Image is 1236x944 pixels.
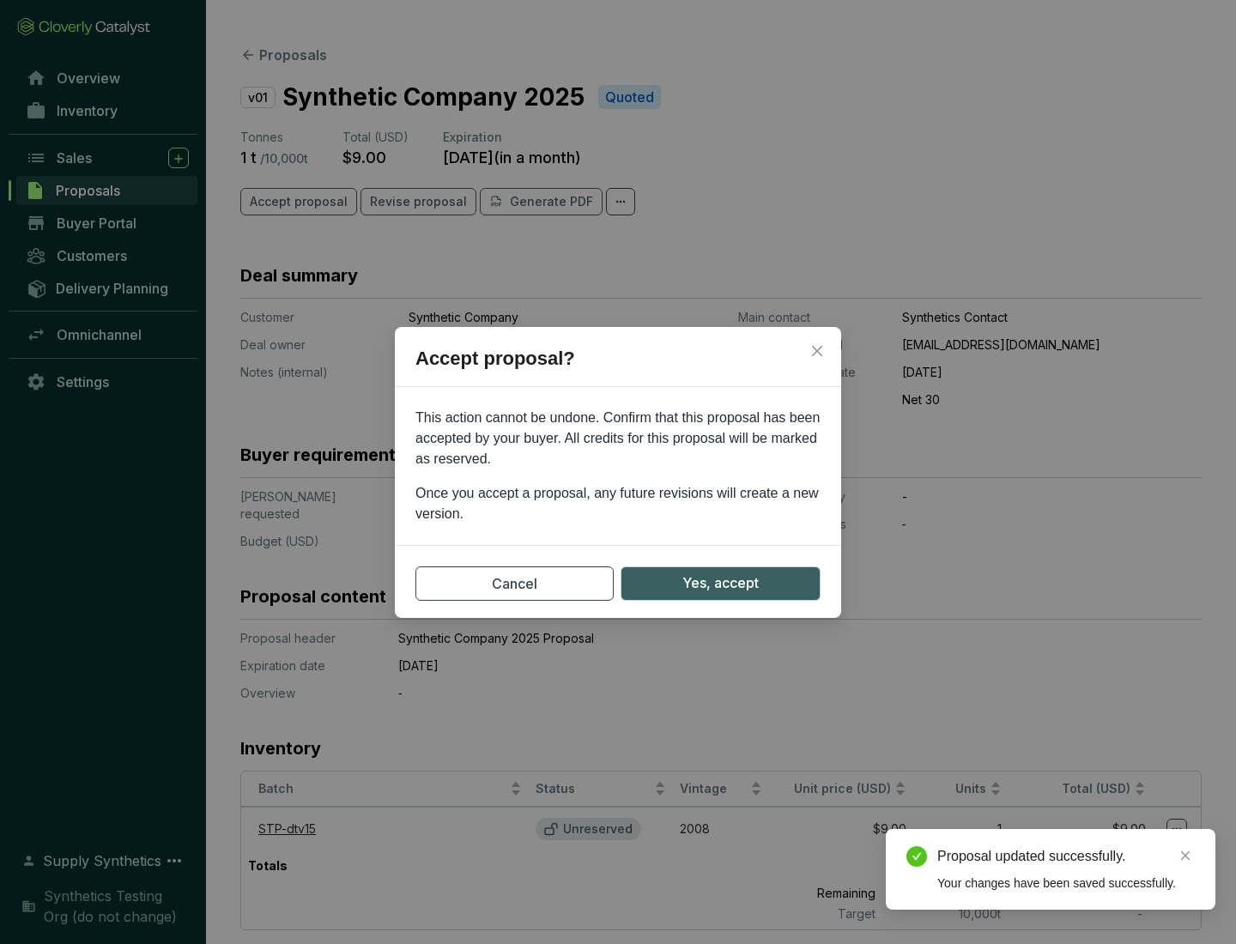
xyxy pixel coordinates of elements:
[1176,846,1195,865] a: Close
[906,846,927,867] span: check-circle
[682,572,759,594] span: Yes, accept
[415,483,821,524] p: Once you accept a proposal, any future revisions will create a new version.
[415,566,614,601] button: Cancel
[621,566,821,601] button: Yes, accept
[1179,850,1191,862] span: close
[415,408,821,469] p: This action cannot be undone. Confirm that this proposal has been accepted by your buyer. All cre...
[803,344,831,358] span: Close
[810,344,824,358] span: close
[937,846,1195,867] div: Proposal updated successfully.
[395,344,841,387] h2: Accept proposal?
[937,874,1195,893] div: Your changes have been saved successfully.
[803,337,831,365] button: Close
[492,573,537,594] span: Cancel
